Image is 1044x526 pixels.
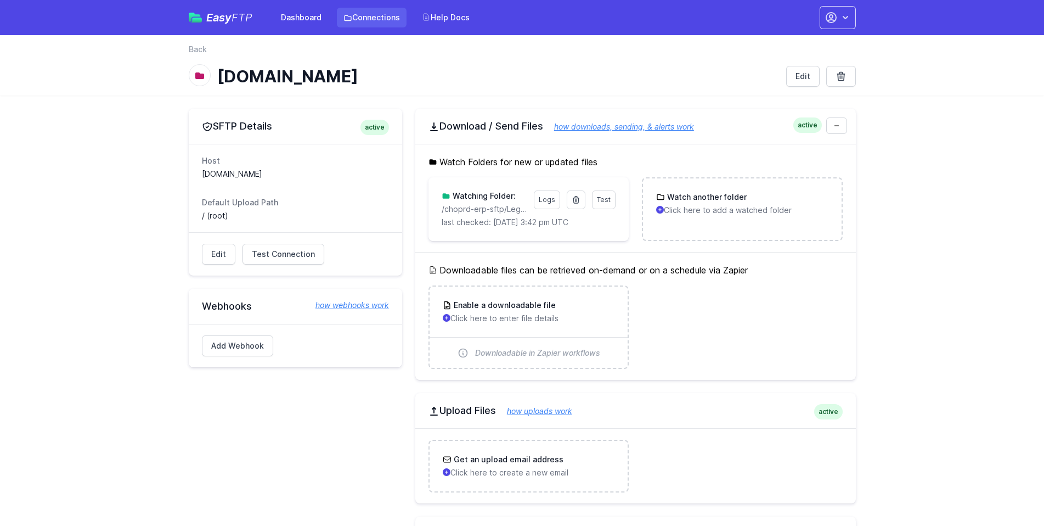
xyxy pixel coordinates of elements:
span: FTP [232,11,252,24]
dd: [DOMAIN_NAME] [202,169,389,180]
p: Click here to enter file details [443,313,614,324]
h2: Webhooks [202,300,389,313]
a: Back [189,44,207,55]
a: Add Webhook [202,335,273,356]
dt: Default Upload Path [202,197,389,208]
a: Dashboard [274,8,328,27]
dd: / (root) [202,210,389,221]
nav: Breadcrumb [189,44,856,61]
h3: Get an upload email address [452,454,563,465]
h3: Enable a downloadable file [452,300,556,311]
span: active [814,404,843,419]
p: /choprd-erp-sftp/Legacy/Orders/ [442,204,527,215]
h3: Watching Folder: [450,191,516,202]
a: Connections [337,8,407,27]
h5: Downloadable files can be retrieved on-demand or on a schedule via Zapier [428,264,843,277]
h5: Watch Folders for new or updated files [428,155,843,169]
a: Edit [202,244,235,265]
h3: Watch another folder [665,192,747,203]
span: active [360,120,389,135]
a: Test Connection [242,244,324,265]
h2: Upload Files [428,404,843,417]
a: Enable a downloadable file Click here to enter file details Downloadable in Zapier workflows [430,287,628,368]
a: how webhooks work [304,300,389,311]
p: Click here to add a watched folder [656,205,828,216]
a: Help Docs [415,8,476,27]
p: Click here to create a new email [443,467,614,478]
span: active [793,117,822,133]
a: Watch another folder Click here to add a watched folder [643,178,841,229]
a: Edit [786,66,820,87]
h2: Download / Send Files [428,120,843,133]
a: how uploads work [496,406,572,416]
span: Easy [206,12,252,23]
iframe: Drift Widget Chat Controller [989,471,1031,513]
a: Get an upload email address Click here to create a new email [430,441,628,491]
a: Test [592,191,616,209]
a: how downloads, sending, & alerts work [543,122,694,131]
p: last checked: [DATE] 3:42 pm UTC [442,217,616,228]
h2: SFTP Details [202,120,389,133]
dt: Host [202,155,389,166]
img: easyftp_logo.png [189,13,202,23]
span: Test [597,195,611,204]
a: Logs [534,191,560,209]
span: Downloadable in Zapier workflows [475,348,600,359]
h1: [DOMAIN_NAME] [217,66,777,86]
span: Test Connection [252,249,315,260]
a: EasyFTP [189,12,252,23]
